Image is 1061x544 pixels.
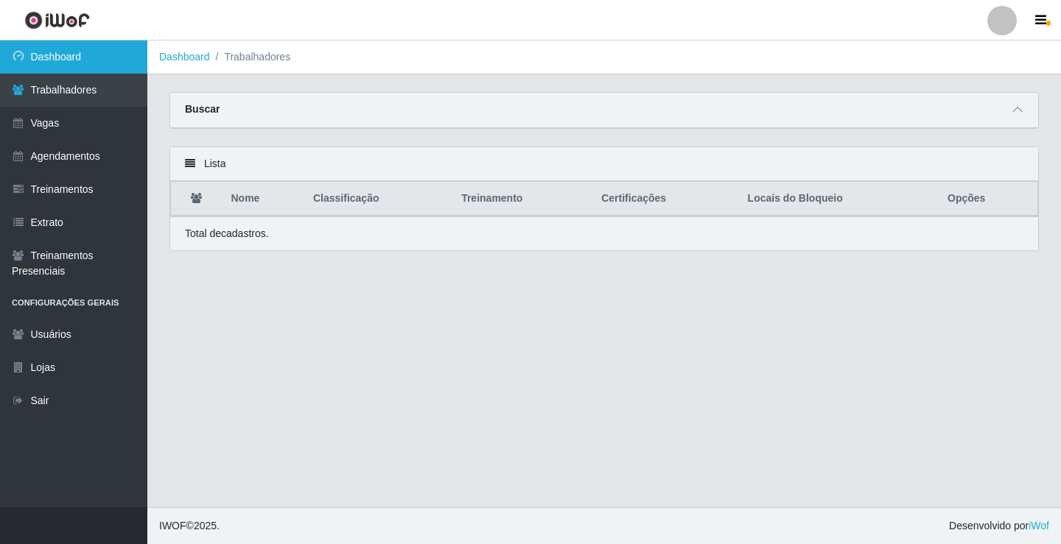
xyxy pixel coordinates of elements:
th: Opções [939,182,1038,216]
strong: Buscar [185,103,220,115]
a: Dashboard [159,51,210,63]
th: Treinamento [452,182,592,216]
img: CoreUI Logo [24,11,90,29]
nav: breadcrumb [147,40,1061,74]
span: IWOF [159,520,186,531]
a: iWof [1029,520,1049,531]
li: Trabalhadores [210,49,291,65]
th: Certificações [592,182,738,216]
th: Locais do Bloqueio [739,182,939,216]
span: Desenvolvido por [949,518,1049,534]
div: Lista [170,147,1038,181]
span: © 2025 . [159,518,220,534]
th: Nome [223,182,304,216]
p: Total de cadastros. [185,226,269,241]
th: Classificação [304,182,452,216]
